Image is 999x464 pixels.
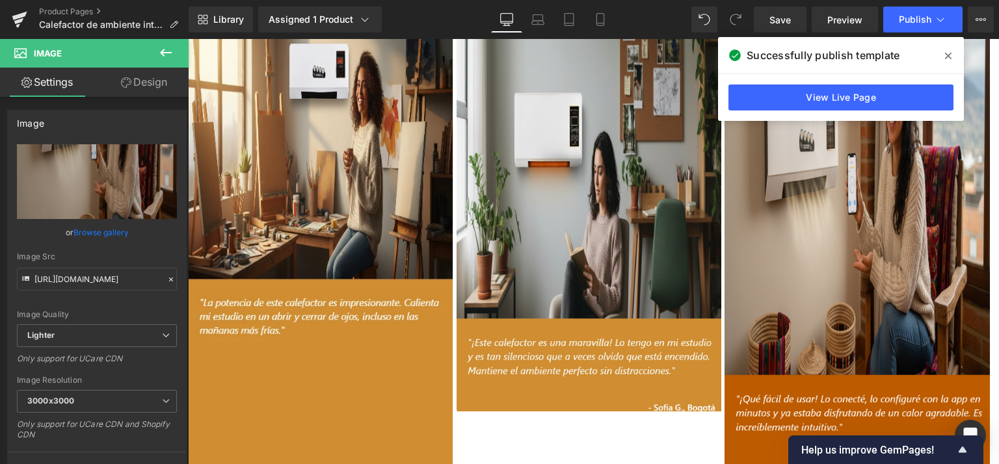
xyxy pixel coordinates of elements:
[39,6,189,17] a: Product Pages
[827,13,862,27] span: Preview
[899,14,931,25] span: Publish
[17,376,177,385] div: Image Resolution
[17,310,177,319] div: Image Quality
[801,444,955,456] span: Help us improve GemPages!
[723,6,749,32] button: Redo
[801,442,970,458] button: Show survey - Help us improve GemPages!
[691,6,717,32] button: Undo
[812,6,878,32] a: Preview
[269,13,371,26] div: Assigned 1 Product
[17,252,177,261] div: Image Src
[213,14,244,25] span: Library
[73,221,129,244] a: Browse gallery
[17,354,177,372] div: Only support for UCare CDN
[17,110,44,129] div: Image
[34,48,62,58] span: Image
[17,268,177,290] input: Link
[883,6,963,32] button: Publish
[27,330,55,340] b: Lighter
[522,6,553,32] a: Laptop
[769,13,791,27] span: Save
[189,6,253,32] a: New Library
[17,419,177,448] div: Only support for UCare CDN and Shopify CDN
[491,6,522,32] a: Desktop
[27,396,74,406] b: 3000x3000
[585,6,616,32] a: Mobile
[553,6,585,32] a: Tablet
[97,68,191,97] a: Design
[955,420,986,451] div: Open Intercom Messenger
[39,19,164,30] span: Calefactor de ambiente inteligente digital
[728,84,953,110] a: View Live Page
[968,6,994,32] button: More
[747,47,899,63] span: Successfully publish template
[17,226,177,239] div: or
